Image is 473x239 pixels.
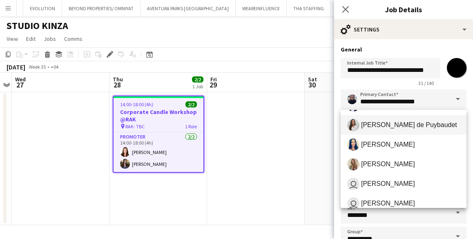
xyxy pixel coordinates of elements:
[7,63,25,71] div: [DATE]
[141,0,236,16] button: AVENTURA PARKS [GEOGRAPHIC_DATA]
[112,80,123,89] span: 28
[44,35,56,42] span: Jobs
[7,35,18,42] span: View
[185,101,197,107] span: 2/2
[308,76,317,83] span: Sat
[62,0,141,16] button: BEYOND PROPERTIES/ OMNIYAT
[334,4,473,15] h3: Job Details
[64,35,83,42] span: Comms
[3,34,21,44] a: View
[287,0,331,16] button: THA STAFFING
[361,199,415,207] span: [PERSON_NAME]
[341,46,466,53] h3: General
[361,160,415,168] span: [PERSON_NAME]
[331,0,411,16] button: EXECUJET [GEOGRAPHIC_DATA]
[23,34,39,44] a: Edit
[40,34,59,44] a: Jobs
[334,20,473,39] div: Settings
[23,0,62,16] button: EVOLUTION
[192,76,203,83] span: 2/2
[361,180,415,188] span: [PERSON_NAME]
[209,80,217,89] span: 29
[210,76,217,83] span: Fri
[113,76,123,83] span: Thu
[307,80,317,89] span: 30
[192,83,203,89] div: 1 Job
[114,132,203,172] app-card-role: Promoter2/214:00-18:00 (4h)[PERSON_NAME][PERSON_NAME]
[51,64,58,70] div: +04
[361,121,457,129] span: [PERSON_NAME] de Puybaudet
[125,123,145,130] span: RAK- TBC
[7,20,68,32] h1: STUDIO KINZA
[14,80,26,89] span: 27
[361,141,415,148] span: [PERSON_NAME]
[120,101,153,107] span: 14:00-18:00 (4h)
[27,64,47,70] span: Week 35
[26,35,36,42] span: Edit
[412,80,440,86] span: 31 / 140
[236,0,287,16] button: WEAREINFLUENCE
[185,123,197,130] span: 1 Role
[114,108,203,123] h3: Corporate Candle Workshop @RAK
[61,34,86,44] a: Comms
[113,96,204,173] app-job-card: 14:00-18:00 (4h)2/2Corporate Candle Workshop @RAK RAK- TBC1 RolePromoter2/214:00-18:00 (4h)[PERSO...
[15,76,26,83] span: Wed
